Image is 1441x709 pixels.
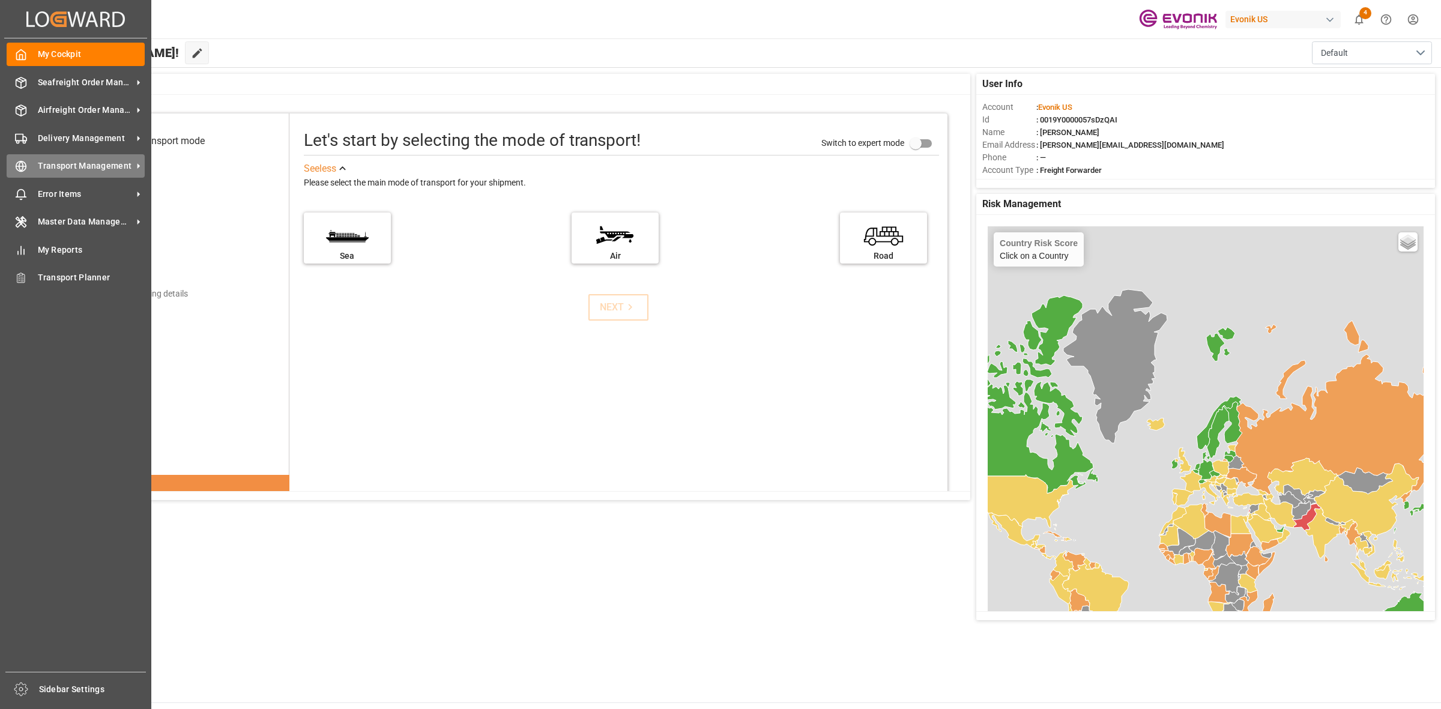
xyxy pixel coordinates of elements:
[304,161,336,176] div: See less
[1373,6,1400,33] button: Help Center
[38,76,133,89] span: Seafreight Order Management
[113,288,188,300] div: Add shipping details
[310,250,385,262] div: Sea
[38,132,133,145] span: Delivery Management
[1000,238,1078,261] div: Click on a Country
[982,164,1036,176] span: Account Type
[1346,6,1373,33] button: show 4 new notifications
[1000,238,1078,248] h4: Country Risk Score
[578,250,653,262] div: Air
[1359,7,1371,19] span: 4
[39,683,147,696] span: Sidebar Settings
[1139,9,1217,30] img: Evonik-brand-mark-Deep-Purple-RGB.jpeg_1700498283.jpeg
[38,271,145,284] span: Transport Planner
[7,266,145,289] a: Transport Planner
[982,101,1036,113] span: Account
[38,216,133,228] span: Master Data Management
[982,151,1036,164] span: Phone
[1036,128,1099,137] span: : [PERSON_NAME]
[821,138,904,148] span: Switch to expert mode
[1036,140,1224,149] span: : [PERSON_NAME][EMAIL_ADDRESS][DOMAIN_NAME]
[304,128,641,153] div: Let's start by selecting the mode of transport!
[38,104,133,116] span: Airfreight Order Management
[1036,115,1117,124] span: : 0019Y0000057sDzQAI
[600,300,636,315] div: NEXT
[38,48,145,61] span: My Cockpit
[982,126,1036,139] span: Name
[1036,103,1072,112] span: :
[304,176,939,190] div: Please select the main mode of transport for your shipment.
[7,238,145,261] a: My Reports
[588,294,648,321] button: NEXT
[1038,103,1072,112] span: Evonik US
[982,139,1036,151] span: Email Address
[846,250,921,262] div: Road
[1036,153,1046,162] span: : —
[982,77,1023,91] span: User Info
[7,43,145,66] a: My Cockpit
[1398,232,1418,252] a: Layers
[1321,47,1348,59] span: Default
[38,188,133,201] span: Error Items
[1225,11,1341,28] div: Evonik US
[1312,41,1432,64] button: open menu
[1225,8,1346,31] button: Evonik US
[1036,166,1102,175] span: : Freight Forwarder
[982,197,1061,211] span: Risk Management
[112,134,205,148] div: Select transport mode
[38,160,133,172] span: Transport Management
[38,244,145,256] span: My Reports
[982,113,1036,126] span: Id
